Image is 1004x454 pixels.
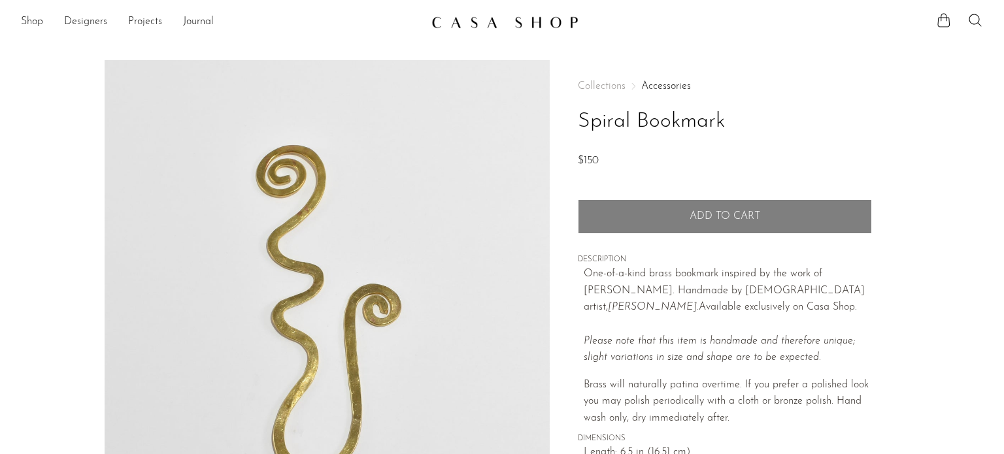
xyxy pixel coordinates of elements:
ul: NEW HEADER MENU [21,11,421,33]
em: [PERSON_NAME]. [608,302,699,312]
a: Projects [128,14,162,31]
button: Add to cart [578,199,872,233]
a: Shop [21,14,43,31]
em: Please note that this item is handmade and therefore unique; slight variations in size and shape ... [584,336,855,363]
span: DESCRIPTION [578,254,872,266]
span: $150 [578,155,599,166]
span: Collections [578,81,626,91]
p: One-of-a-kind brass bookmark inspired by the work of [PERSON_NAME]. Handmade by [DEMOGRAPHIC_DATA... [584,266,872,366]
h1: Spiral Bookmark [578,105,872,138]
nav: Breadcrumbs [578,81,872,91]
a: Journal [183,14,214,31]
span: DIMENSIONS [578,433,872,445]
nav: Desktop navigation [21,11,421,33]
a: Accessories [641,81,691,91]
p: Brass will naturally patina overtime. If you prefer a polished look you may polish periodically w... [584,377,872,427]
a: Designers [64,14,107,31]
span: Add to cart [690,210,760,223]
